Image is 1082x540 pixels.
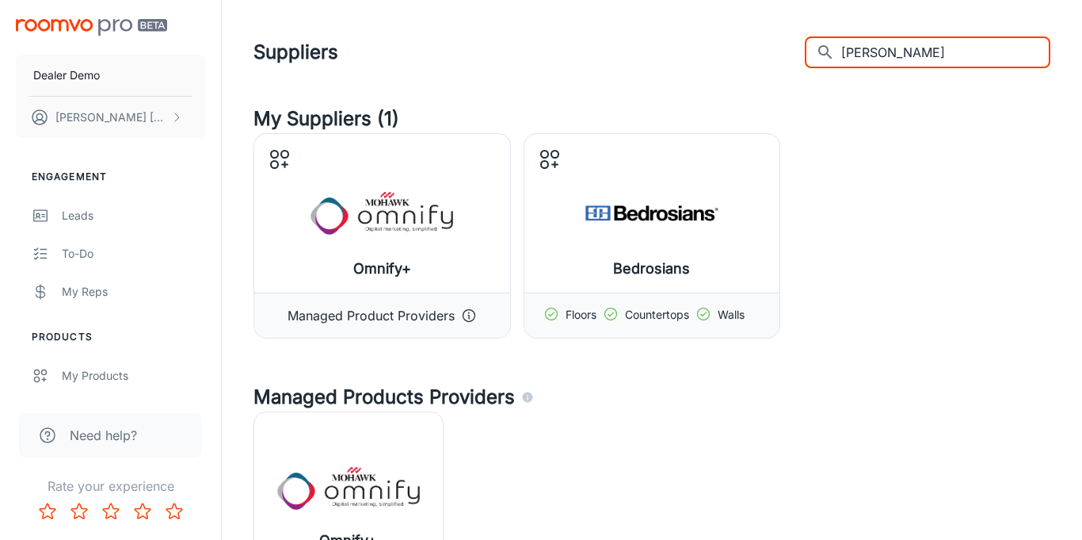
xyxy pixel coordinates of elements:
input: Search all suppliers... [841,36,1050,68]
div: To-do [62,245,205,262]
p: [PERSON_NAME] [PERSON_NAME] [55,109,167,126]
div: My Reps [62,283,205,301]
p: Dealer Demo [33,67,100,84]
div: My Products [62,367,205,385]
p: Countertops [625,306,689,325]
button: [PERSON_NAME] [PERSON_NAME] [16,97,205,138]
h1: Suppliers [253,38,338,67]
p: Walls [718,306,745,325]
p: Rate your experience [13,477,208,496]
img: Omnify+ [277,457,420,520]
div: Agencies and suppliers who work with us to automatically identify the specific products you carry [521,383,534,412]
button: Rate 5 star [158,496,190,527]
h4: Managed Products Providers [253,383,1050,412]
button: Rate 2 star [63,496,95,527]
p: Managed Product Providers [288,306,455,325]
button: Rate 1 star [32,496,63,527]
h6: Omnify+ [353,258,411,280]
img: Roomvo PRO Beta [16,19,167,36]
img: Omnify+ [311,182,453,245]
div: Leads [62,207,205,224]
p: Floors [566,306,596,325]
h4: My Suppliers (1) [253,105,1050,133]
button: Rate 3 star [95,496,127,527]
button: Rate 4 star [127,496,158,527]
span: Need help? [70,426,137,445]
button: Dealer Demo [16,55,205,96]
